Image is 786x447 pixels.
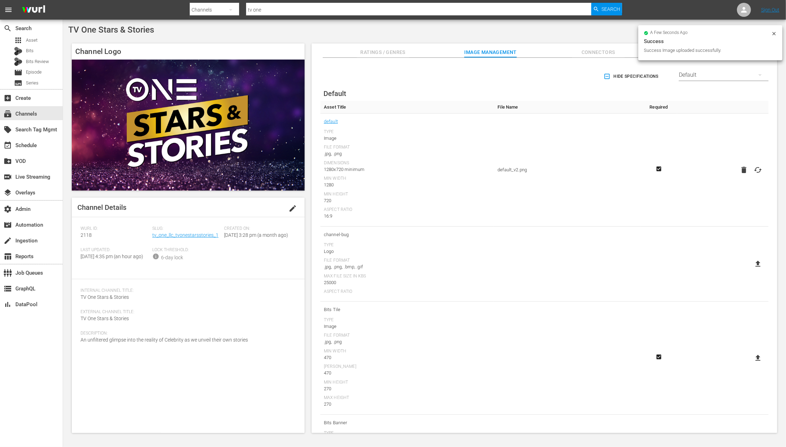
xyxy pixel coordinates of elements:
[152,226,221,232] span: Slug:
[320,101,494,114] th: Asset Title
[4,6,13,14] span: menu
[324,380,491,385] div: Min Height
[324,89,346,98] span: Default
[324,418,491,427] span: Bits Banner
[655,166,663,172] svg: Required
[324,333,491,338] div: File Format
[4,173,12,181] span: Live Streaming
[14,68,22,77] span: Episode
[26,58,49,65] span: Bits Review
[72,60,305,191] img: TV One Stars & Stories
[324,317,491,323] div: Type
[26,69,42,76] span: Episode
[68,25,154,35] span: TV One Stars & Stories
[4,141,12,150] span: Schedule
[324,150,491,157] div: .jpg, .png
[4,300,12,309] span: DataPool
[4,269,12,277] span: Job Queues
[81,247,149,253] span: Last Updated:
[81,226,149,232] span: Wurl ID:
[77,203,126,212] span: Channel Details
[324,129,491,135] div: Type
[324,192,491,197] div: Min Height
[81,337,248,343] span: An unfiltered glimpse into the reality of Celebrity as we unveil their own stories
[679,65,768,85] div: Default
[324,279,491,286] div: 25000
[26,47,34,54] span: Bits
[72,43,305,60] h4: Channel Logo
[324,258,491,263] div: File Format
[324,176,491,181] div: Min Width
[572,48,625,57] span: Connectors
[14,57,22,66] div: Bits Review
[4,110,12,118] span: Channels
[81,288,292,294] span: Internal Channel Title:
[324,305,491,314] span: Bits Tile
[324,248,491,255] div: Logo
[4,94,12,102] span: Create
[4,205,12,213] span: Admin
[224,232,288,238] span: [DATE] 3:28 pm (a month ago)
[324,197,491,204] div: 720
[324,364,491,370] div: [PERSON_NAME]
[4,188,12,197] span: Overlays
[4,125,12,134] span: Search Tag Mgmt
[644,47,770,54] div: Success Image uploaded successfully.
[655,354,663,360] svg: Required
[14,47,22,55] div: Bits
[324,166,491,173] div: 1280x720 minimum
[324,385,491,392] div: 270
[324,213,491,220] div: 16:9
[4,24,12,33] span: Search
[324,160,491,166] div: Dimensions
[324,431,491,436] div: Type
[644,37,777,46] div: Success
[324,323,491,330] div: Image
[14,36,22,44] span: Asset
[4,236,12,245] span: Ingestion
[324,230,491,239] span: channel-bug
[324,263,491,270] div: .jpg, .png, .bmp, .gif
[81,254,143,259] span: [DATE] 4:35 pm (an hour ago)
[324,135,491,142] div: Image
[602,67,661,86] button: Hide Specifications
[26,37,37,44] span: Asset
[324,145,491,150] div: File Format
[324,395,491,401] div: Max Height
[17,2,50,18] img: ans4CAIJ8jUAAAAAAAAAAAAAAAAAAAAAAAAgQb4GAAAAAAAAAAAAAAAAAAAAAAAAJMjXAAAAAAAAAAAAAAAAAAAAAAAAgAT5G...
[4,221,12,229] span: Automation
[651,30,688,36] span: a few seconds ago
[14,79,22,87] span: Series
[324,338,491,345] div: .jpg, .png
[640,101,677,114] th: Required
[81,331,292,336] span: Description:
[591,3,622,15] button: Search
[4,252,12,261] span: Reports
[324,370,491,377] div: 470
[494,101,640,114] th: File Name
[81,309,292,315] span: External Channel Title:
[324,401,491,408] div: 270
[81,294,129,300] span: TV One Stars & Stories
[152,253,159,260] span: info
[161,254,183,261] div: 6-day lock
[324,274,491,279] div: Max File Size In Kbs
[324,354,491,361] div: 470
[605,73,659,80] span: Hide Specifications
[81,316,129,321] span: TV One Stars & Stories
[81,232,92,238] span: 2118
[357,48,409,57] span: Ratings / Genres
[324,242,491,248] div: Type
[224,226,292,232] span: Created On:
[324,349,491,354] div: Min Width
[324,289,491,295] div: Aspect Ratio
[324,181,491,188] div: 1280
[324,117,338,126] a: default
[324,207,491,213] div: Aspect Ratio
[4,157,12,165] span: VOD
[464,48,517,57] span: Image Management
[4,284,12,293] span: GraphQL
[152,232,218,238] a: tv_one_llc_tvonestarsstories_1
[284,200,301,217] button: edit
[288,204,297,213] span: edit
